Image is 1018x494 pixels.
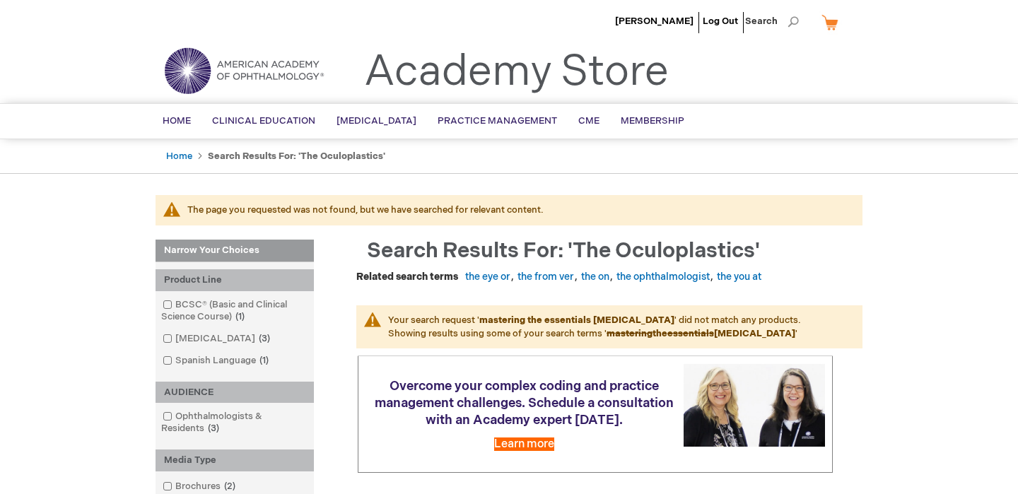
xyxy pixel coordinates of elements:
span: [MEDICAL_DATA] [337,115,416,127]
a: Ophthalmologists & Residents3 [159,410,310,435]
span: Home [163,115,191,127]
span: Search results for: 'the oculoplastics' [367,238,760,264]
a: the you at [717,271,761,283]
span: Membership [621,115,684,127]
a: Brochures2 [159,480,241,493]
strike: essentials [667,328,714,339]
span: 1 [232,311,248,322]
strong: mastering the essentials [MEDICAL_DATA] [479,314,674,326]
span: 2 [221,481,239,492]
div: AUDIENCE [156,382,314,404]
span: CME [578,115,599,127]
a: Academy Store [364,47,669,98]
strong: the [MEDICAL_DATA] [607,328,795,339]
div: Product Line [156,269,314,291]
span: 1 [256,355,272,366]
span: Practice Management [438,115,557,127]
span: Clinical Education [212,115,315,127]
a: Log Out [703,16,738,27]
a: the on [581,271,609,283]
div: Media Type [156,449,314,471]
dt: Related search terms [356,270,458,284]
a: Spanish Language1 [159,354,274,367]
span: Search [745,7,799,35]
strong: Search results for: 'the oculoplastics' [208,151,385,162]
a: [PERSON_NAME] [615,16,694,27]
a: [MEDICAL_DATA]3 [159,332,276,346]
a: the eye or [465,271,510,283]
span: Overcome your complex coding and practice management challenges. Schedule a consultation with an ... [375,379,674,428]
a: the from ver [517,271,574,283]
a: the ophthalmologist [616,271,710,283]
a: Learn more [494,437,554,451]
a: BCSC® (Basic and Clinical Science Course)1 [159,298,310,324]
div: The page you requested was not found, but we have searched for relevant content. [187,204,848,217]
p: Your search request ' ' did not match any products. Showing results using some of your search ter... [356,305,862,348]
span: 3 [255,333,274,344]
a: Home [166,151,192,162]
strong: Narrow Your Choices [156,240,314,262]
img: Schedule a consultation with an Academy expert today [684,364,825,447]
strike: mastering [607,328,653,339]
span: 3 [204,423,223,434]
